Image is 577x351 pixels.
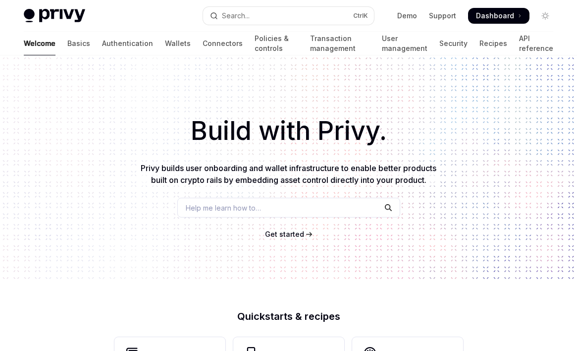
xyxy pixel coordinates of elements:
a: Dashboard [468,8,529,24]
a: Get started [265,229,304,239]
span: Ctrl K [353,12,368,20]
a: Security [439,32,468,55]
a: Recipes [479,32,507,55]
a: Basics [67,32,90,55]
a: Connectors [203,32,243,55]
a: Authentication [102,32,153,55]
div: Search... [222,10,250,22]
h2: Quickstarts & recipes [114,311,463,321]
a: Demo [397,11,417,21]
a: Support [429,11,456,21]
span: Dashboard [476,11,514,21]
button: Open search [203,7,374,25]
h1: Build with Privy. [16,112,561,150]
a: Policies & controls [255,32,298,55]
img: light logo [24,9,85,23]
span: Get started [265,230,304,238]
button: Toggle dark mode [537,8,553,24]
span: Help me learn how to… [186,203,261,213]
a: Wallets [165,32,191,55]
a: User management [382,32,427,55]
a: Transaction management [310,32,370,55]
span: Privy builds user onboarding and wallet infrastructure to enable better products built on crypto ... [141,163,436,185]
a: Welcome [24,32,55,55]
a: API reference [519,32,553,55]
